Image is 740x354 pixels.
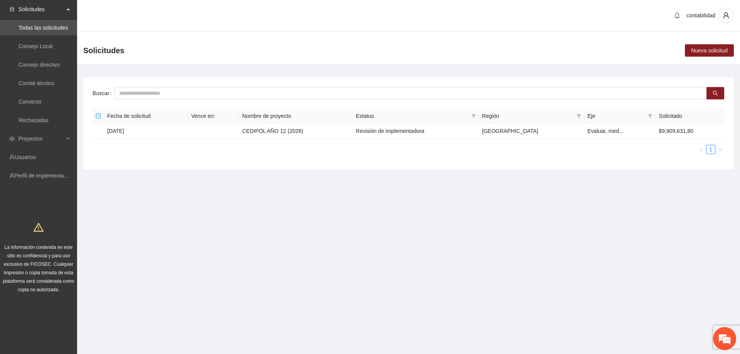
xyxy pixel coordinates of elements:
li: 1 [706,145,715,154]
button: bell [671,9,683,22]
span: Solicitudes [18,2,64,17]
button: search [706,87,724,99]
span: La información contenida en este sitio es confidencial y para uso exclusivo de FICOSEC. Cualquier... [3,245,74,292]
span: inbox [9,7,15,12]
span: user [719,12,733,19]
button: right [715,145,725,154]
td: Revisión de implementadora [353,124,479,139]
span: filter [577,114,581,118]
th: Solicitado [656,109,725,124]
span: Región [482,112,574,120]
button: user [718,8,734,23]
span: Estatus [356,112,468,120]
th: Vence en: [188,109,239,124]
span: filter [648,114,653,118]
span: bell [671,12,683,18]
button: left [697,145,706,154]
th: Fecha de solicitud [104,109,188,124]
span: Proyectos [18,131,64,146]
a: Consejo Local [18,43,53,49]
span: contabilidad [686,12,715,18]
span: Solicitudes [83,44,124,57]
a: Consejo directivo [18,62,60,68]
span: right [718,148,722,152]
th: Nombre de proyecto [239,109,353,124]
li: Next Page [715,145,725,154]
span: filter [646,110,654,122]
a: 1 [706,145,715,154]
span: minus-square [96,113,101,119]
span: filter [470,110,478,122]
a: Todas las solicitudes [18,25,68,31]
a: Convenio [18,99,41,105]
a: Comité técnico [18,80,54,86]
span: filter [575,110,583,122]
span: search [713,91,718,97]
span: filter [471,114,476,118]
label: Buscar [92,87,114,99]
td: [GEOGRAPHIC_DATA] [479,124,585,139]
span: Evaluar, med... [587,128,623,134]
span: eye [9,136,15,141]
a: Perfil de implementadora [15,173,75,179]
a: Rechazadas [18,117,49,123]
li: Previous Page [697,145,706,154]
td: [DATE] [104,124,188,139]
button: Nueva solicitud [685,44,734,57]
span: Nueva solicitud [691,46,728,55]
span: left [699,148,704,152]
a: Usuarios [15,154,36,160]
span: warning [34,222,44,232]
td: CEDIPOL AÑO 12 (2026) [239,124,353,139]
td: $9,909,631.80 [656,124,725,139]
span: Eje [587,112,645,120]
